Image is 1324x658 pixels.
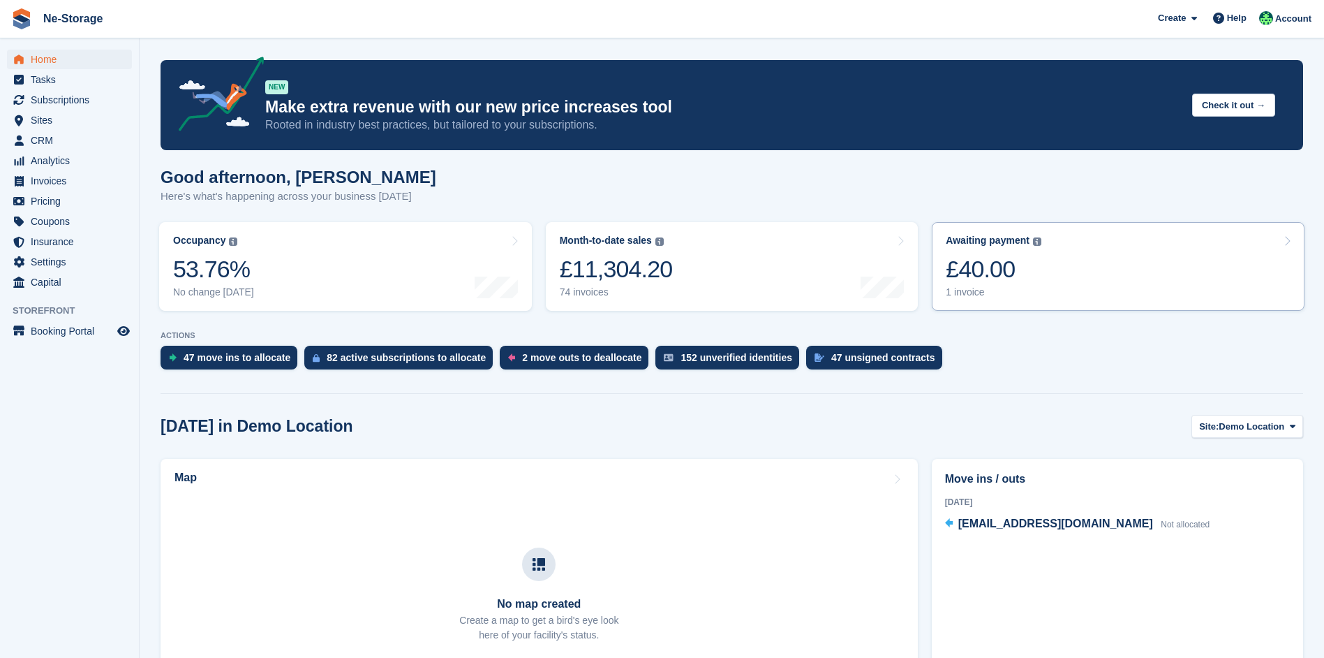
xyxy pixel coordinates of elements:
p: Create a map to get a bird's eye look here of your facility's status. [459,613,618,643]
div: NEW [265,80,288,94]
a: menu [7,50,132,69]
div: 152 unverified identities [680,352,792,363]
span: Analytics [31,151,114,170]
div: £40.00 [946,255,1041,284]
a: 47 unsigned contracts [806,346,949,376]
button: Check it out → [1192,94,1275,117]
img: icon-info-grey-7440780725fd019a000dd9b08b2336e03edf1995a4989e88bcd33f0948082b44.svg [655,237,664,246]
a: Occupancy 53.76% No change [DATE] [159,222,532,311]
img: verify_identity-adf6edd0f0f0b5bbfe63781bf79b02c33cf7c696d77639b501bdc392416b5a36.svg [664,353,674,362]
span: CRM [31,131,114,150]
a: Awaiting payment £40.00 1 invoice [932,222,1304,311]
a: [EMAIL_ADDRESS][DOMAIN_NAME] Not allocated [945,516,1210,534]
h2: Map [174,471,197,484]
a: menu [7,131,132,150]
span: Coupons [31,212,114,231]
div: 1 invoice [946,286,1041,298]
a: menu [7,110,132,130]
h2: Move ins / outs [945,471,1290,488]
a: menu [7,70,132,89]
span: Create [1158,11,1186,25]
span: Home [31,50,114,69]
span: Subscriptions [31,90,114,110]
div: 53.76% [173,255,254,284]
span: Help [1227,11,1247,25]
a: 82 active subscriptions to allocate [304,346,500,376]
h3: No map created [459,598,618,611]
div: 2 move outs to deallocate [522,352,641,363]
a: menu [7,212,132,231]
a: menu [7,171,132,191]
a: 152 unverified identities [655,346,806,376]
div: 47 unsigned contracts [831,352,935,363]
div: £11,304.20 [560,255,673,284]
a: 2 move outs to deallocate [500,346,655,376]
h2: [DATE] in Demo Location [161,417,353,436]
a: menu [7,252,132,272]
span: [EMAIL_ADDRESS][DOMAIN_NAME] [958,518,1153,529]
p: Rooted in industry best practices, but tailored to your subscriptions. [265,117,1181,133]
img: price-adjustments-announcement-icon-8257ccfd72463d97f412b2fc003d46551f7dbcb40ab6d574587a9cd5c0d94... [167,57,265,136]
a: Preview store [115,323,132,339]
a: menu [7,151,132,170]
div: 47 move ins to allocate [184,352,290,363]
span: Insurance [31,232,114,251]
img: map-icn-33ee37083ee616e46c38cad1a60f524a97daa1e2b2c8c0bc3eb3415660979fc1.svg [533,558,545,571]
p: ACTIONS [161,331,1303,340]
img: move_ins_to_allocate_icon-fdf77a2bb77ea45bf5b3d319d69a93e2d87916cf1d5bf7949dd705db3b84f3ca.svg [169,353,177,362]
p: Here's what's happening across your business [DATE] [161,189,436,205]
p: Make extra revenue with our new price increases tool [265,97,1181,117]
img: stora-icon-8386f47178a22dfd0bd8f6a31ec36ba5ce8667c1dd55bd0f319d3a0aa187defe.svg [11,8,32,29]
div: Month-to-date sales [560,235,652,247]
a: menu [7,232,132,251]
span: Demo Location [1219,420,1284,434]
span: Not allocated [1161,520,1210,529]
span: Site: [1199,420,1219,434]
span: Pricing [31,191,114,211]
span: Invoices [31,171,114,191]
a: Ne-Storage [38,7,108,30]
span: Tasks [31,70,114,89]
span: Storefront [13,304,139,318]
div: Occupancy [173,235,225,247]
img: Jay Johal [1259,11,1273,25]
a: menu [7,321,132,341]
div: 74 invoices [560,286,673,298]
div: No change [DATE] [173,286,254,298]
span: Account [1275,12,1311,26]
a: menu [7,191,132,211]
div: 82 active subscriptions to allocate [327,352,486,363]
img: icon-info-grey-7440780725fd019a000dd9b08b2336e03edf1995a4989e88bcd33f0948082b44.svg [229,237,237,246]
a: menu [7,272,132,292]
img: contract_signature_icon-13c848040528278c33f63329250d36e43548de30e8caae1d1a13099fd9432cc5.svg [815,353,824,362]
img: active_subscription_to_allocate_icon-d502201f5373d7db506a760aba3b589e785aa758c864c3986d89f69b8ff3... [313,353,320,363]
h1: Good afternoon, [PERSON_NAME] [161,168,436,187]
img: icon-info-grey-7440780725fd019a000dd9b08b2336e03edf1995a4989e88bcd33f0948082b44.svg [1033,237,1041,246]
div: [DATE] [945,496,1290,509]
span: Sites [31,110,114,130]
span: Capital [31,272,114,292]
a: menu [7,90,132,110]
a: 47 move ins to allocate [161,346,304,376]
div: Awaiting payment [946,235,1029,247]
span: Booking Portal [31,321,114,341]
span: Settings [31,252,114,272]
button: Site: Demo Location [1191,415,1303,438]
a: Month-to-date sales £11,304.20 74 invoices [546,222,918,311]
img: move_outs_to_deallocate_icon-f764333ba52eb49d3ac5e1228854f67142a1ed5810a6f6cc68b1a99e826820c5.svg [508,353,515,362]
